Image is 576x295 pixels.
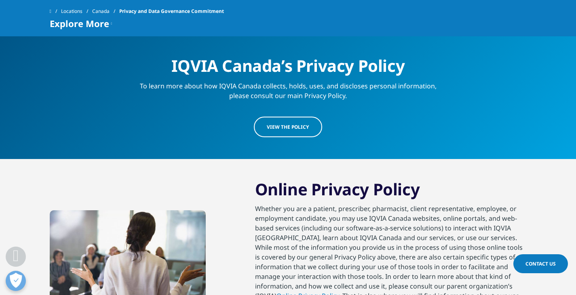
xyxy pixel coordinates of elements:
a: View the Policy [254,117,322,137]
span: View the Policy [267,123,309,130]
a: Locations [61,4,92,19]
div: To learn more about how IQVIA Canada collects, holds, uses, and discloses personal information, p... [132,76,444,100]
span: Explore More [50,19,109,28]
a: Contact Us [513,254,568,273]
div: IQVIA Canada’s Privacy Policy [132,50,444,76]
span: Contact Us [525,260,556,267]
a: Canada [92,4,119,19]
span: Privacy and Data Governance Commitment [119,4,224,19]
h2: Online Privacy Policy [255,179,527,204]
button: Open Preferences [6,271,26,291]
